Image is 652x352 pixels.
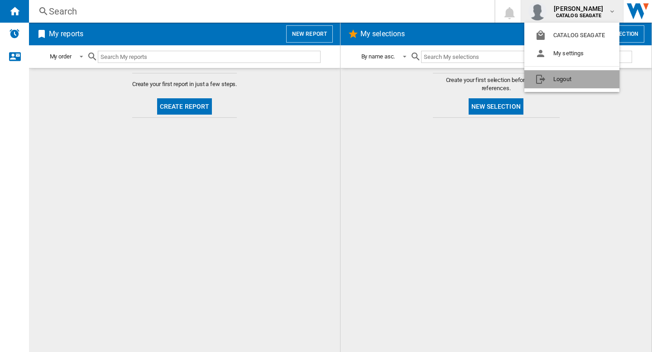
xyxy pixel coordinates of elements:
[524,26,619,44] button: CATALOG SEAGATE
[524,44,619,63] button: My settings
[524,70,619,88] button: Logout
